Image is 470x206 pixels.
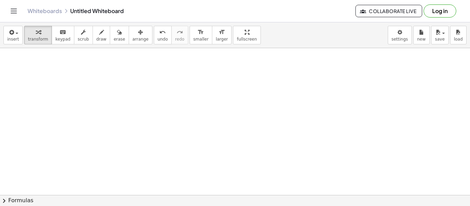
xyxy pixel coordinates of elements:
[132,37,149,42] span: arrange
[177,28,183,36] i: redo
[96,37,107,42] span: draw
[392,37,408,42] span: settings
[55,37,71,42] span: keypad
[413,26,430,44] button: new
[158,37,168,42] span: undo
[388,26,412,44] button: settings
[355,5,422,17] button: Collaborate Live
[93,26,110,44] button: draw
[197,28,204,36] i: format_size
[237,37,257,42] span: fullscreen
[110,26,129,44] button: erase
[28,37,48,42] span: transform
[190,26,212,44] button: format_sizesmaller
[74,26,93,44] button: scrub
[216,37,228,42] span: larger
[24,26,52,44] button: transform
[218,28,225,36] i: format_size
[454,37,463,42] span: load
[450,26,467,44] button: load
[212,26,232,44] button: format_sizelarger
[28,8,62,14] a: Whiteboards
[431,26,449,44] button: save
[129,26,152,44] button: arrange
[52,26,74,44] button: keyboardkeypad
[154,26,172,44] button: undoundo
[171,26,188,44] button: redoredo
[78,37,89,42] span: scrub
[60,28,66,36] i: keyboard
[3,26,23,44] button: insert
[8,6,19,17] button: Toggle navigation
[361,8,416,14] span: Collaborate Live
[7,37,19,42] span: insert
[175,37,184,42] span: redo
[435,37,445,42] span: save
[193,37,209,42] span: smaller
[424,4,456,18] button: Log in
[114,37,125,42] span: erase
[417,37,426,42] span: new
[159,28,166,36] i: undo
[233,26,260,44] button: fullscreen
